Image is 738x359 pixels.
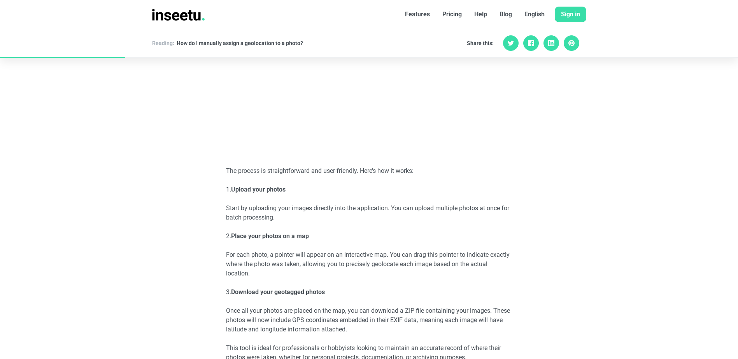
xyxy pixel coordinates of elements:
font: Features [405,10,430,18]
div: How do I manually assign a geolocation to a photo? [177,39,303,47]
font: Sign in [561,10,580,18]
strong: Upload your photos [231,186,286,193]
p: Once all your photos are placed on the map, you can download a ZIP file containing your images. T... [226,306,512,334]
p: 3. [226,288,512,297]
strong: Download your geotagged photos [231,288,325,296]
font: Blog [500,10,512,18]
p: For each photo, a pointer will appear on an interactive map. You can drag this pointer to indicat... [226,250,512,278]
a: Help [468,7,493,22]
a: Blog [493,7,518,22]
a: English [518,7,551,22]
a: Sign in [555,7,586,22]
font: Pricing [442,10,462,18]
span: Share this: [467,39,494,47]
div: Reading: [152,39,174,47]
strong: Place your photos on a map [231,232,309,240]
p: Start by uploading your images directly into the application. You can upload multiple photos at o... [226,204,512,222]
a: Pricing [436,7,468,22]
font: Help [474,10,487,18]
p: 1. [226,185,512,194]
p: 2. [226,232,512,241]
img: INSEETU [152,9,205,21]
a: Features [399,7,436,22]
p: The process is straightforward and user-friendly. Here’s how it works: [226,166,512,176]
